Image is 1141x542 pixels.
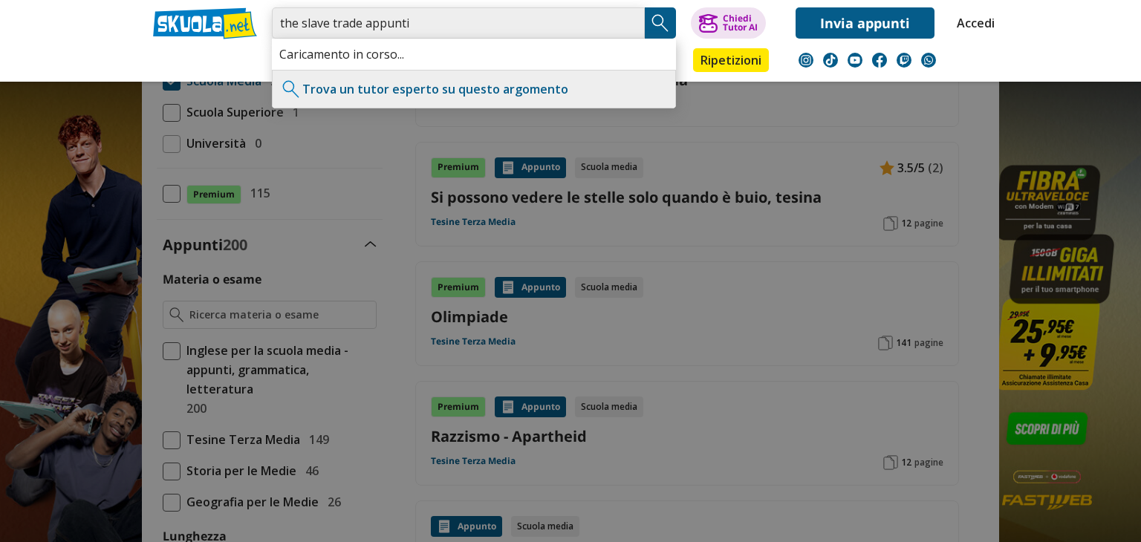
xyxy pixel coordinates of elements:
img: Cerca appunti, riassunti o versioni [649,12,672,34]
img: tiktok [823,53,838,68]
img: youtube [848,53,862,68]
a: Ripetizioni [693,48,769,72]
a: Invia appunti [796,7,934,39]
input: Cerca appunti, riassunti o versioni [272,7,645,39]
img: twitch [897,53,911,68]
button: Search Button [645,7,676,39]
a: Accedi [957,7,988,39]
img: facebook [872,53,887,68]
div: Caricamento in corso... [272,39,676,70]
img: WhatsApp [921,53,936,68]
img: Trova un tutor esperto [280,78,302,100]
div: Chiedi Tutor AI [723,14,758,32]
a: Appunti [268,48,335,75]
a: Trova un tutor esperto su questo argomento [302,81,568,97]
img: instagram [799,53,813,68]
button: ChiediTutor AI [691,7,766,39]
